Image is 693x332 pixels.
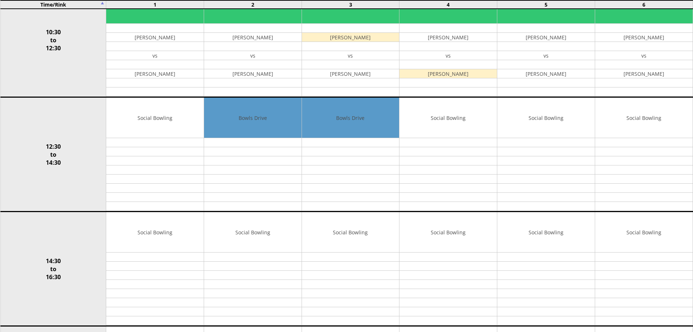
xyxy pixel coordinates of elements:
td: [PERSON_NAME] [302,69,399,78]
td: Social Bowling [595,212,693,253]
td: Time/Rink [0,0,106,9]
td: Social Bowling [399,98,497,138]
td: [PERSON_NAME] [595,69,693,78]
td: [PERSON_NAME] [399,69,497,78]
td: [PERSON_NAME] [204,69,302,78]
td: vs [399,51,497,60]
td: 2 [204,0,302,9]
td: [PERSON_NAME] [497,69,595,78]
td: [PERSON_NAME] [106,69,204,78]
td: Social Bowling [204,212,302,253]
td: vs [302,51,399,60]
td: 14:30 to 16:30 [0,212,106,326]
td: Social Bowling [497,212,595,253]
td: Bowls Drive [302,98,399,138]
td: Social Bowling [106,212,204,253]
td: Social Bowling [399,212,497,253]
td: vs [595,51,693,60]
td: 6 [595,0,693,9]
td: [PERSON_NAME] [302,33,399,42]
td: [PERSON_NAME] [497,33,595,42]
td: vs [497,51,595,60]
td: 3 [302,0,399,9]
td: 1 [106,0,204,9]
td: vs [106,51,204,60]
td: [PERSON_NAME] [595,33,693,42]
td: [PERSON_NAME] [399,33,497,42]
td: Social Bowling [595,98,693,138]
td: [PERSON_NAME] [106,33,204,42]
td: 12:30 to 14:30 [0,97,106,212]
td: vs [204,51,302,60]
td: Social Bowling [106,98,204,138]
td: Social Bowling [497,98,595,138]
td: Social Bowling [302,212,399,253]
td: [PERSON_NAME] [204,33,302,42]
td: Bowls Drive [204,98,302,138]
td: 5 [497,0,595,9]
td: 4 [399,0,497,9]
